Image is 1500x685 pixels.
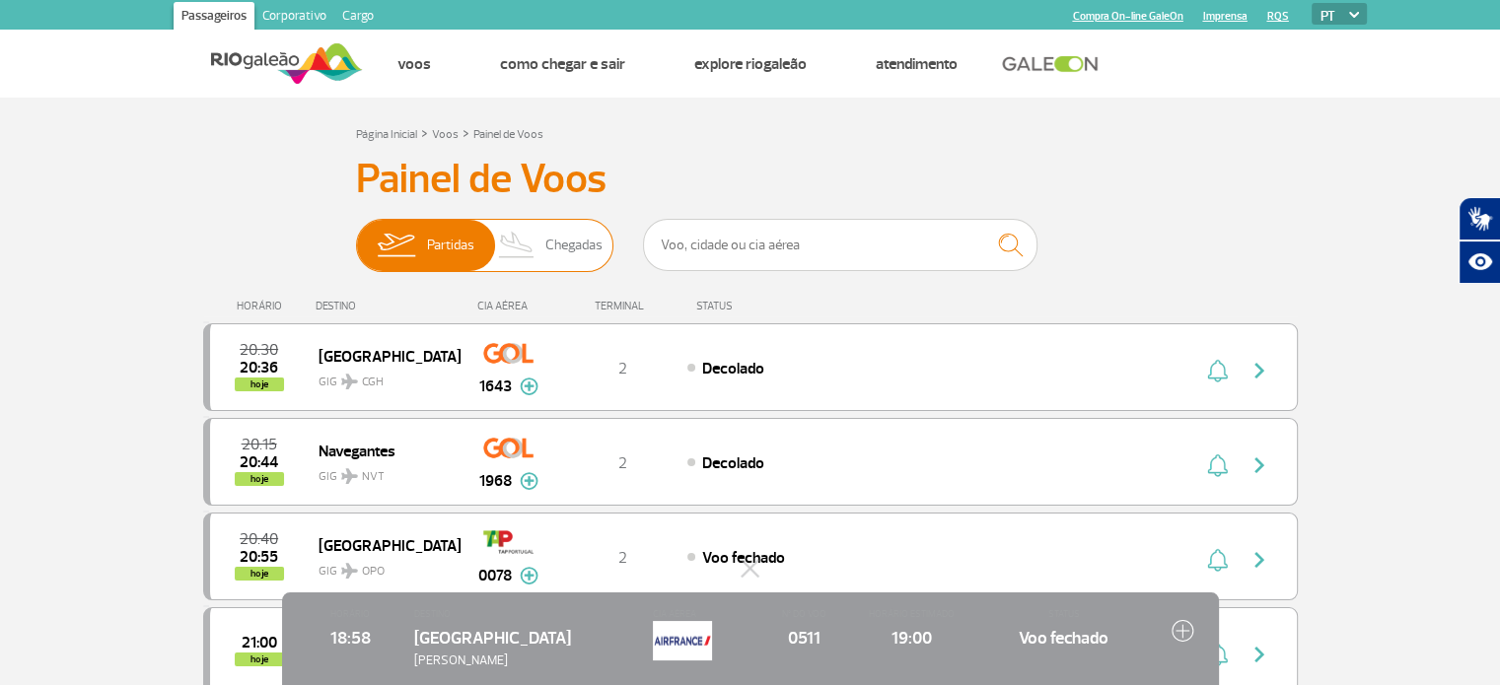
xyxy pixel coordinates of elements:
[1248,453,1271,477] img: seta-direita-painel-voo.svg
[240,343,278,357] span: 2025-09-26 20:30:00
[235,472,284,486] span: hoje
[618,548,627,568] span: 2
[460,300,558,312] div: CIA AÉREA
[520,567,538,584] img: mais-info-painel-voo.svg
[414,627,571,649] span: [GEOGRAPHIC_DATA]
[1073,10,1183,23] a: Compra On-line GaleOn
[618,453,627,473] span: 2
[558,300,686,312] div: TERMINAL
[488,220,546,271] img: slider-desembarque
[1459,197,1500,284] div: Plugin de acessibilidade da Hand Talk.
[1459,197,1500,240] button: Abrir tradutor de língua de sinais.
[319,363,445,391] span: GIG
[868,625,956,651] span: 19:00
[760,625,848,651] span: 0511
[319,438,445,463] span: Navegantes
[254,2,334,34] a: Corporativo
[235,377,284,391] span: hoje
[432,127,459,142] a: Voos
[479,375,512,398] span: 1643
[1459,240,1500,284] button: Abrir recursos assistivos.
[473,127,543,142] a: Painel de Voos
[427,220,474,271] span: Partidas
[479,469,512,493] span: 1968
[1203,10,1248,23] a: Imprensa
[209,300,317,312] div: HORÁRIO
[1267,10,1289,23] a: RQS
[356,127,417,142] a: Página Inicial
[868,607,956,621] span: HORÁRIO ESTIMADO
[760,607,848,621] span: Nº DO VOO
[1248,548,1271,572] img: seta-direita-painel-voo.svg
[319,457,445,486] span: GIG
[702,453,764,473] span: Decolado
[478,564,512,587] span: 0078
[307,607,394,621] span: HORÁRIO
[240,361,278,375] span: 2025-09-26 20:36:49
[334,2,382,34] a: Cargo
[356,155,1145,204] h3: Painel de Voos
[702,359,764,378] span: Decolado
[1207,453,1228,477] img: sino-painel-voo.svg
[240,455,278,469] span: 2025-09-26 20:44:02
[520,377,538,395] img: mais-info-painel-voo.svg
[421,121,428,144] a: >
[975,607,1151,621] span: STATUS
[316,300,460,312] div: DESTINO
[319,343,445,369] span: [GEOGRAPHIC_DATA]
[702,548,785,568] span: Voo fechado
[463,121,469,144] a: >
[694,54,807,74] a: Explore RIOgaleão
[235,567,284,581] span: hoje
[414,651,634,670] span: [PERSON_NAME]
[500,54,625,74] a: Como chegar e sair
[242,438,277,451] span: 2025-09-26 20:15:00
[643,219,1037,271] input: Voo, cidade ou cia aérea
[1207,359,1228,382] img: sino-painel-voo.svg
[1207,548,1228,572] img: sino-painel-voo.svg
[397,54,431,74] a: Voos
[362,468,385,486] span: NVT
[341,563,358,579] img: destiny_airplane.svg
[686,300,847,312] div: STATUS
[1248,359,1271,382] img: seta-direita-painel-voo.svg
[341,374,358,389] img: destiny_airplane.svg
[240,550,278,564] span: 2025-09-26 20:55:00
[174,2,254,34] a: Passageiros
[307,625,394,651] span: 18:58
[319,532,445,558] span: [GEOGRAPHIC_DATA]
[653,607,741,621] span: CIA AÉREA
[341,468,358,484] img: destiny_airplane.svg
[362,563,385,581] span: OPO
[414,607,634,621] span: DESTINO
[319,552,445,581] span: GIG
[975,625,1151,651] span: Voo fechado
[240,532,278,546] span: 2025-09-26 20:40:00
[365,220,427,271] img: slider-embarque
[520,472,538,490] img: mais-info-painel-voo.svg
[876,54,958,74] a: Atendimento
[545,220,603,271] span: Chegadas
[618,359,627,378] span: 2
[362,374,384,391] span: CGH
